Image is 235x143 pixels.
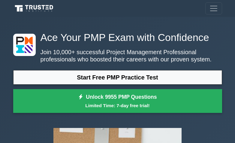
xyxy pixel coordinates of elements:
[13,31,222,44] h1: Ace Your PMP Exam with Confidence
[13,89,222,113] a: Unlock 9955 PMP QuestionsLimited Time: 7-day free trial!
[21,102,215,109] small: Limited Time: 7-day free trial!
[13,48,222,63] p: Join 10,000+ successful Project Management Professional professionals who boosted their careers w...
[205,2,222,14] button: Toggle navigation
[13,70,222,85] a: Start Free PMP Practice Test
